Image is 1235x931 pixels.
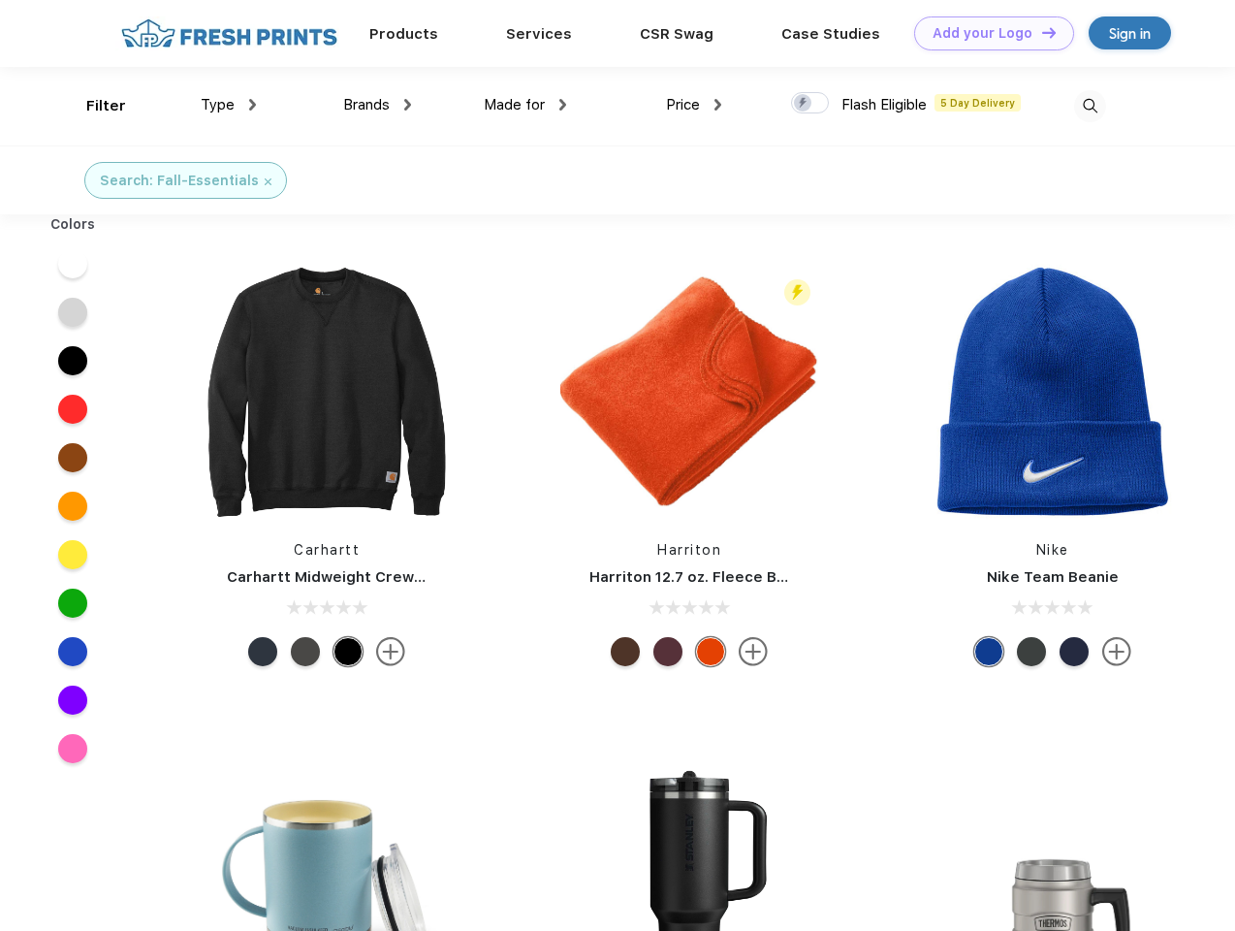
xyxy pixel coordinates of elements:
[653,637,682,666] div: Burgundy
[265,178,271,185] img: filter_cancel.svg
[115,16,343,50] img: fo%20logo%202.webp
[987,568,1119,586] a: Nike Team Beanie
[86,95,126,117] div: Filter
[560,263,818,521] img: func=resize&h=266
[1102,637,1131,666] img: more.svg
[611,637,640,666] div: Cocoa
[227,568,535,586] a: Carhartt Midweight Crewneck Sweatshirt
[201,96,235,113] span: Type
[924,263,1182,521] img: func=resize&h=266
[36,214,111,235] div: Colors
[249,99,256,111] img: dropdown.png
[1042,27,1056,38] img: DT
[404,99,411,111] img: dropdown.png
[739,637,768,666] img: more.svg
[1109,22,1151,45] div: Sign in
[291,637,320,666] div: Carbon Heather
[484,96,545,113] span: Made for
[933,25,1032,42] div: Add your Logo
[666,96,700,113] span: Price
[1017,637,1046,666] div: Anthracite
[248,637,277,666] div: New Navy
[714,99,721,111] img: dropdown.png
[294,542,360,558] a: Carhartt
[343,96,390,113] span: Brands
[841,96,927,113] span: Flash Eligible
[333,637,363,666] div: Black
[1089,16,1171,49] a: Sign in
[198,263,456,521] img: func=resize&h=266
[1060,637,1089,666] div: College Navy
[1036,542,1069,558] a: Nike
[784,279,810,305] img: flash_active_toggle.svg
[974,637,1003,666] div: Game Royal
[934,94,1021,112] span: 5 Day Delivery
[589,568,823,586] a: Harriton 12.7 oz. Fleece Blanket
[376,637,405,666] img: more.svg
[100,171,259,191] div: Search: Fall-Essentials
[1074,90,1106,122] img: desktop_search.svg
[696,637,725,666] div: Orange
[369,25,438,43] a: Products
[559,99,566,111] img: dropdown.png
[657,542,721,558] a: Harriton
